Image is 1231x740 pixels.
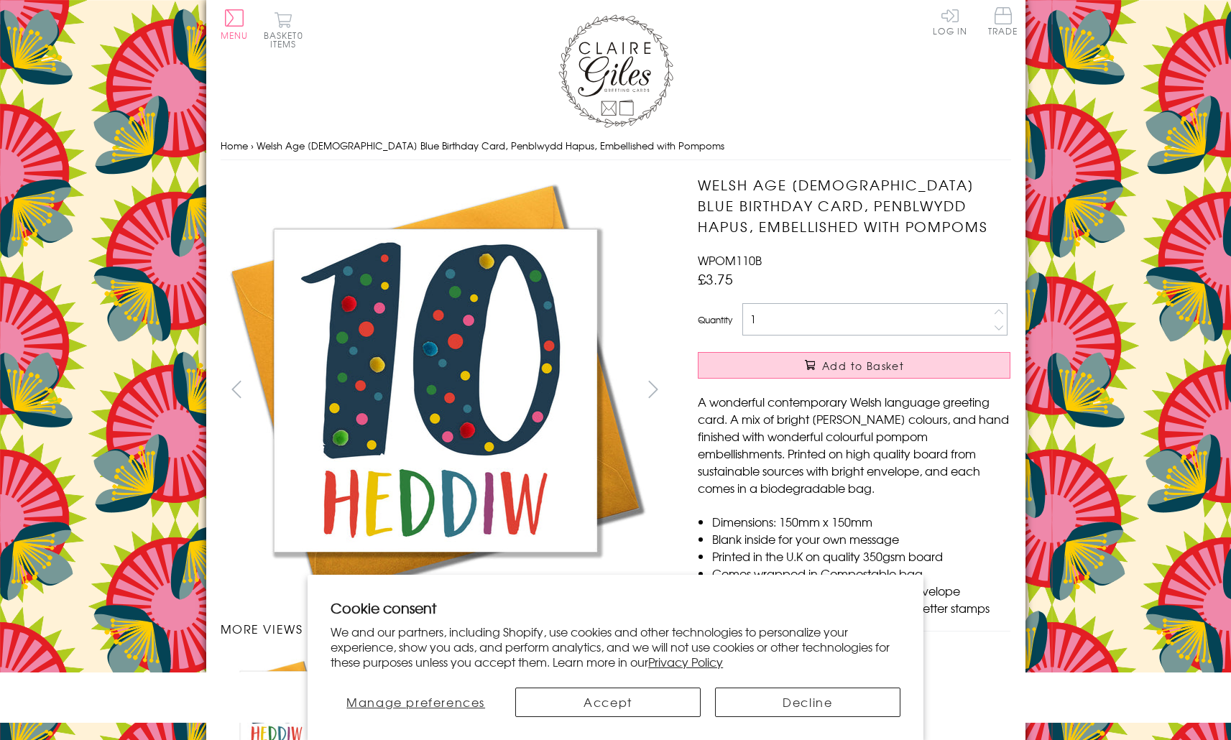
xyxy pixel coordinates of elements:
p: We and our partners, including Shopify, use cookies and other technologies to personalize your ex... [331,624,900,669]
nav: breadcrumbs [221,131,1011,161]
li: Comes wrapped in Compostable bag [712,565,1010,582]
span: Manage preferences [346,693,485,711]
label: Quantity [698,313,732,326]
button: Decline [715,688,900,717]
img: Welsh Age 10 Blue Birthday Card, Penblwydd Hapus, Embellished with Pompoms [669,175,1100,606]
img: Claire Giles Greetings Cards [558,14,673,128]
img: Welsh Age 10 Blue Birthday Card, Penblwydd Hapus, Embellished with Pompoms [220,175,651,606]
span: Welsh Age [DEMOGRAPHIC_DATA] Blue Birthday Card, Penblwydd Hapus, Embellished with Pompoms [257,139,724,152]
span: Add to Basket [822,359,904,373]
h1: Welsh Age [DEMOGRAPHIC_DATA] Blue Birthday Card, Penblwydd Hapus, Embellished with Pompoms [698,175,1010,236]
span: WPOM110B [698,251,762,269]
h3: More views [221,620,670,637]
a: Privacy Policy [648,653,723,670]
span: £3.75 [698,269,733,289]
button: prev [221,373,253,405]
p: A wonderful contemporary Welsh language greeting card. A mix of bright [PERSON_NAME] colours, and... [698,393,1010,496]
span: Menu [221,29,249,42]
a: Trade [988,7,1018,38]
span: Trade [988,7,1018,35]
span: 0 items [270,29,303,50]
button: Accept [515,688,701,717]
button: next [637,373,669,405]
button: Manage preferences [331,688,501,717]
button: Add to Basket [698,352,1010,379]
a: Home [221,139,248,152]
li: Dimensions: 150mm x 150mm [712,513,1010,530]
h2: Cookie consent [331,598,900,618]
li: Blank inside for your own message [712,530,1010,547]
span: › [251,139,254,152]
a: Log In [933,7,967,35]
button: Menu [221,9,249,40]
li: Printed in the U.K on quality 350gsm board [712,547,1010,565]
button: Basket0 items [264,11,303,48]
